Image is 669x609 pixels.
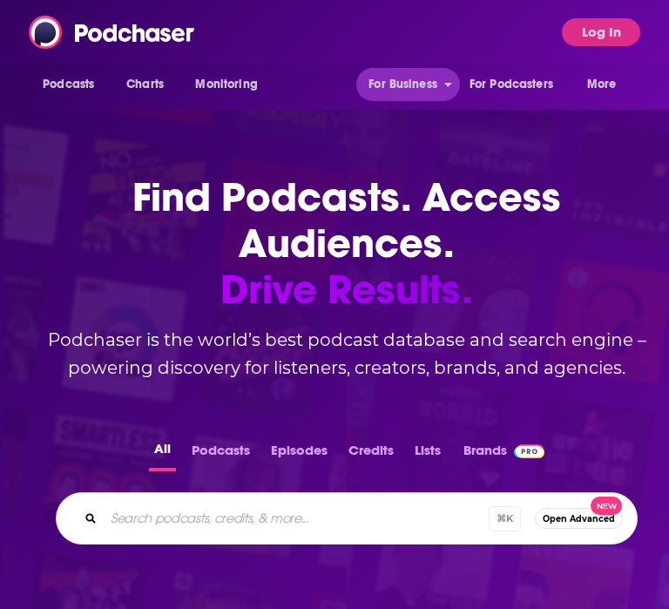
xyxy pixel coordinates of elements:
a: Charts [115,68,174,101]
span: Charts [126,72,164,97]
button: open menu [575,68,639,101]
img: Podchaser Pro [514,444,544,458]
span: For Business [368,72,437,97]
span: Open Advanced [543,514,615,524]
button: Episodes [266,437,333,471]
img: Podchaser - Follow, Share and Rate Podcasts [29,16,196,49]
button: Lists [409,437,446,471]
button: All [149,437,176,471]
span: New [591,497,622,515]
span: Drive Results. [28,267,666,313]
button: Open AdvancedNew [535,508,623,529]
button: Podcasts [186,437,255,471]
span: ⌘ K [489,506,521,531]
button: open menu [458,68,578,101]
div: Search podcasts, credits, & more... [56,492,638,545]
button: open menu [183,68,280,101]
button: Log In [562,18,640,46]
a: BrandsPodchaser Pro [463,437,544,471]
h1: Find Podcasts. Access Audiences. [28,174,666,312]
span: Monitoring [195,72,257,97]
h2: Podchaser is the world’s best podcast database and search engine – powering discovery for listene... [28,326,666,382]
button: Credits [343,437,399,471]
span: For Podcasters [470,72,553,97]
span: More [587,72,617,97]
input: Search podcasts, credits, & more... [104,504,489,532]
button: open menu [356,68,459,101]
button: open menu [30,68,117,101]
span: Podcasts [43,72,94,97]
